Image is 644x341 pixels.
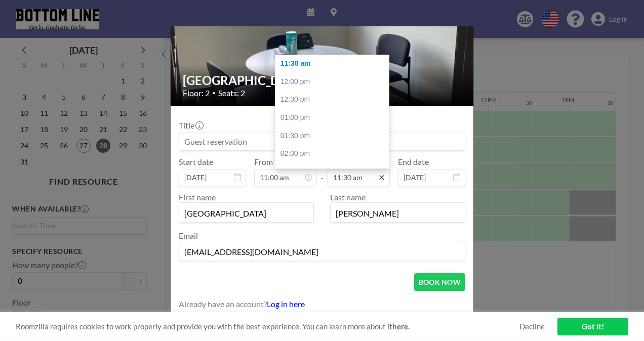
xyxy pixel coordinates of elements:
[179,120,203,131] label: Title
[275,145,394,163] div: 02:00 pm
[275,73,394,91] div: 12:00 pm
[179,205,313,222] input: First name
[320,160,324,183] span: -
[183,73,462,88] h2: [GEOGRAPHIC_DATA]
[179,133,465,150] input: Guest reservation
[414,273,465,291] button: BOOK NOW
[275,127,394,145] div: 01:30 pm
[179,231,198,240] label: Email
[392,322,410,331] a: here.
[179,243,465,261] input: Email
[275,55,394,73] div: 11:30 am
[275,163,394,181] div: 02:30 pm
[179,157,213,167] label: Start date
[179,192,216,202] label: First name
[218,88,245,98] span: Seats: 2
[330,192,366,202] label: Last name
[557,318,628,335] a: Got it!
[16,322,519,331] span: Roomzilla requires cookies to work properly and provide you with the best experience. You can lea...
[275,109,394,127] div: 01:00 pm
[183,88,210,98] span: Floor: 2
[331,205,465,222] input: Last name
[398,157,429,167] label: End date
[275,91,394,109] div: 12:30 pm
[519,322,545,331] a: Decline
[254,157,273,167] label: From
[179,299,267,309] span: Already have an account?
[212,89,216,97] span: •
[267,299,305,309] a: Log in here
